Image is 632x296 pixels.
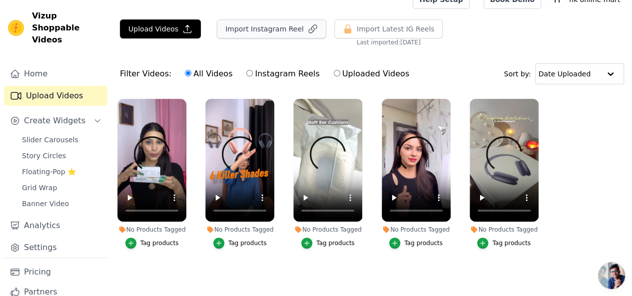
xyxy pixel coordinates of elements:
input: Uploaded Videos [334,70,340,76]
div: Filter Videos: [120,62,415,85]
div: No Products Tagged [382,226,451,234]
input: Instagram Reels [246,70,253,76]
a: Analytics [4,216,107,236]
span: Last imported: [DATE] [357,38,421,46]
div: Tag products [316,239,355,247]
span: Import Latest IG Reels [357,24,435,34]
a: Settings [4,238,107,258]
label: Instagram Reels [246,67,320,80]
div: Tag products [404,239,443,247]
button: Import Latest IG Reels [334,19,443,38]
button: Upload Videos [120,19,201,38]
a: Home [4,64,107,84]
a: Story Circles [16,149,107,163]
div: Sort by: [504,63,625,84]
span: Slider Carousels [22,135,78,145]
img: Vizup [8,20,24,36]
a: Banner Video [16,197,107,211]
button: Import Instagram Reel [217,19,326,38]
div: No Products Tagged [205,226,274,234]
label: All Videos [184,67,233,80]
a: Upload Videos [4,86,107,106]
div: No Products Tagged [117,226,186,234]
button: Tag products [477,238,531,249]
span: Banner Video [22,199,69,209]
a: Grid Wrap [16,181,107,195]
a: Slider Carousels [16,133,107,147]
div: Tag products [140,239,179,247]
button: Tag products [301,238,355,249]
a: Floating-Pop ⭐ [16,165,107,179]
button: Tag products [213,238,267,249]
div: Tag products [492,239,531,247]
button: Create Widgets [4,111,107,131]
div: No Products Tagged [293,226,362,234]
span: Grid Wrap [22,183,57,193]
button: Tag products [389,238,443,249]
span: Floating-Pop ⭐ [22,167,76,177]
span: Vizup Shoppable Videos [32,10,103,46]
div: No Products Tagged [470,226,539,234]
input: All Videos [185,70,191,76]
a: Pricing [4,262,107,282]
a: Open chat [598,262,625,289]
span: Create Widgets [24,115,85,127]
div: Tag products [228,239,267,247]
label: Uploaded Videos [333,67,410,80]
span: Story Circles [22,151,66,161]
button: Tag products [125,238,179,249]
